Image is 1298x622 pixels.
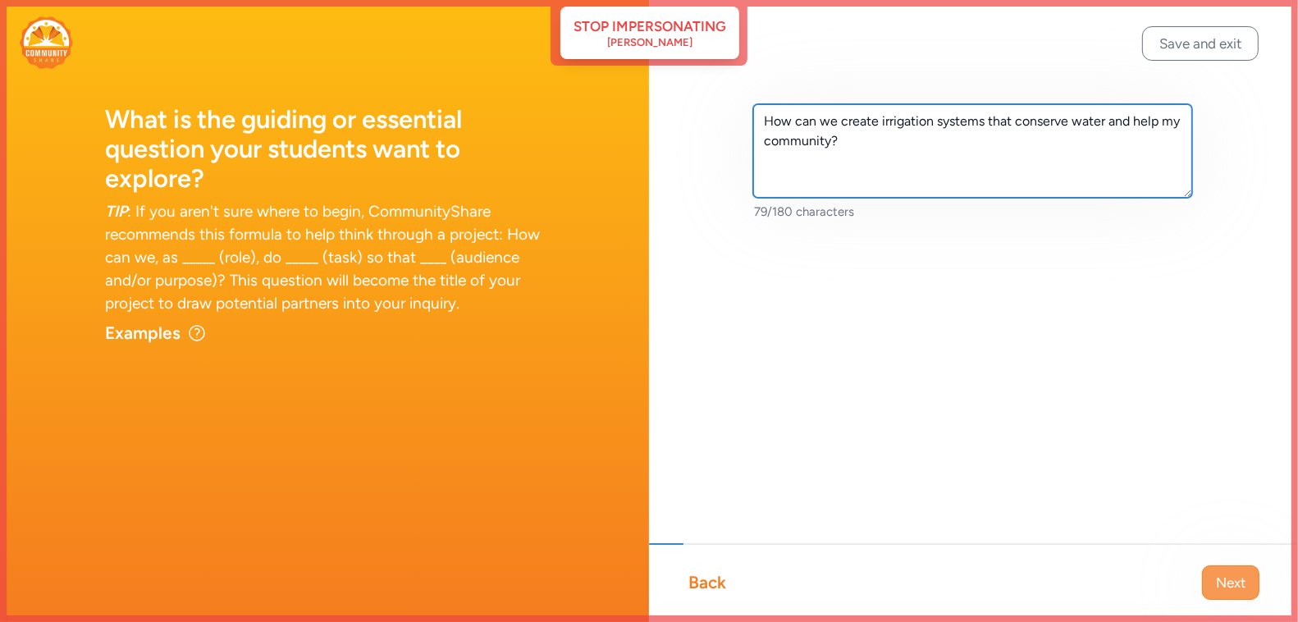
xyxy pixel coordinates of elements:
[574,16,726,36] div: Stop impersonating
[1216,573,1245,592] span: Next
[20,16,73,69] img: logo
[105,200,544,315] div: : If you aren't sure where to begin, CommunityShare recommends this formula to help think through...
[1202,565,1259,600] button: Next
[754,204,1193,220] div: 79/180 characters
[688,571,726,594] div: Back
[753,104,1192,198] textarea: How can we create irrigation systems that conserve water and help my community?
[105,322,181,345] div: Examples
[105,105,544,194] h1: What is the guiding or essential question your students want to explore?
[607,36,692,49] div: [PERSON_NAME]
[105,202,127,221] span: TIP
[1142,26,1259,61] button: Save and exit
